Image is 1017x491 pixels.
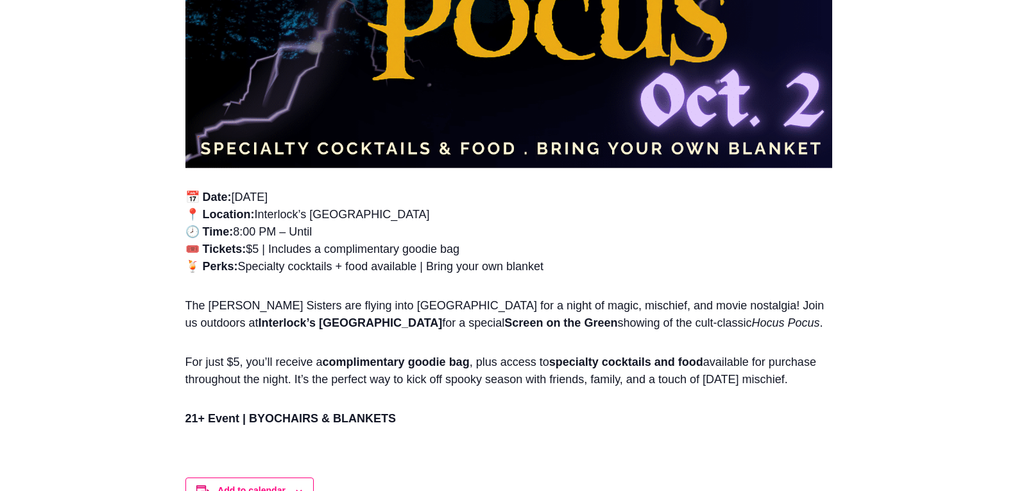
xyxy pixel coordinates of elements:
[185,189,832,287] p: [DATE] Interlock’s [GEOGRAPHIC_DATA] 8:00 PM – Until $5 | Includes a complimentary goodie bag Spe...
[185,260,238,273] strong: 🍹 Perks:
[504,316,617,329] strong: Screen on the Green
[752,316,820,329] em: Hocus Pocus
[185,208,255,221] strong: 📍 Location:
[185,225,234,238] strong: 🕗 Time:
[259,316,443,329] strong: Interlock’s [GEOGRAPHIC_DATA]
[549,356,703,368] strong: specialty cocktails and food
[323,356,470,368] strong: complimentary goodie bag
[185,354,832,400] p: For just $5, you’ll receive a , plus access to available for purchase throughout the night. It’s ...
[185,412,397,425] strong: 21+ Event | BYOCHAIRS & BLANKETS
[185,297,832,343] p: The [PERSON_NAME] Sisters are flying into [GEOGRAPHIC_DATA] for a night of magic, mischief, and m...
[185,243,246,255] strong: 🎟️ Tickets:
[185,191,232,203] strong: 📅 Date:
